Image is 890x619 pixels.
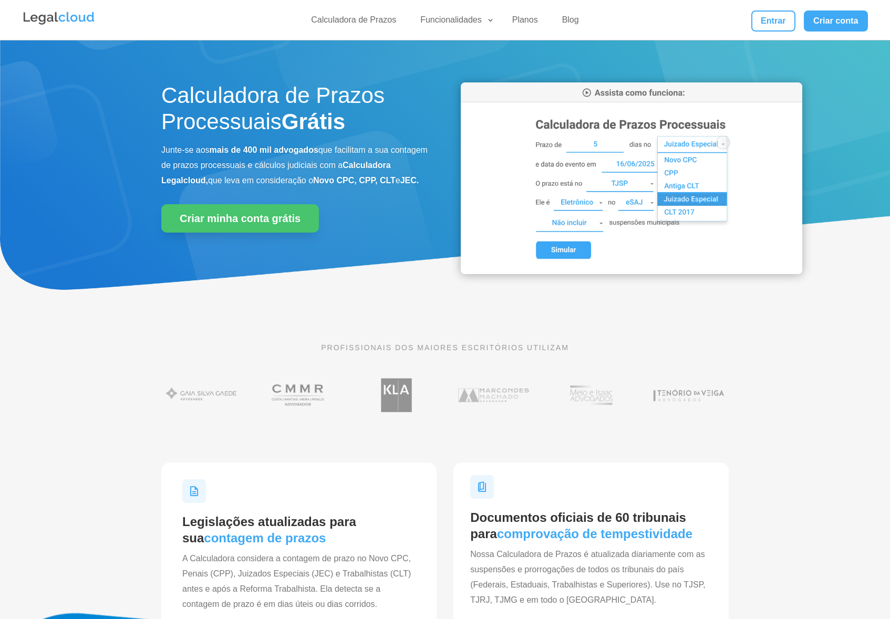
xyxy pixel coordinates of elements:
[210,145,318,154] b: mais de 400 mil advogados
[161,82,429,141] h1: Calculadora de Prazos Processuais
[22,11,96,26] img: Legalcloud Logo
[461,82,802,274] img: Calculadora de Prazos Processuais da Legalcloud
[22,19,96,28] a: Logo da Legalcloud
[204,531,326,545] span: contagem de prazos
[182,479,206,503] img: Ícone Legislações
[258,373,339,417] img: Costa Martins Meira Rinaldi Advogados
[182,554,411,608] span: A Calculadora considera a contagem de prazo no Novo CPC, Penais (CPP), Juizados Especiais (JEC) e...
[497,527,692,541] span: comprovação de tempestividade
[470,509,712,547] h2: Documentos oficiais de 60 tribunais para
[804,11,868,32] a: Criar conta
[453,373,534,417] img: Marcondes Machado Advogados utilizam a Legalcloud
[356,373,437,417] img: Koury Lopes Advogados
[551,373,632,417] img: Profissionais do escritório Melo e Isaac Advogados utilizam a Legalcloud
[161,373,242,417] img: Gaia Silva Gaede Advogados Associados
[313,176,396,185] b: Novo CPC, CPP, CLT
[470,475,494,499] img: Ícone Documentos para Tempestividade
[161,342,729,353] p: PROFISSIONAIS DOS MAIORES ESCRITÓRIOS UTILIZAM
[751,11,795,32] a: Entrar
[282,109,345,134] strong: Grátis
[648,373,729,417] img: Tenório da Veiga Advogados
[161,204,319,233] a: Criar minha conta grátis
[182,513,416,551] h2: Legislações atualizadas para sua
[414,15,494,30] a: Funcionalidades
[461,267,802,276] a: Calculadora de Prazos Processuais da Legalcloud
[161,143,429,188] p: Junte-se aos que facilitam a sua contagem de prazos processuais e cálculos judiciais com a que le...
[506,15,544,30] a: Planos
[470,550,706,604] span: Nossa Calculadora de Prazos é atualizada diariamente com as suspensões e prorrogações de todos os...
[161,161,391,185] b: Calculadora Legalcloud,
[305,15,402,30] a: Calculadora de Prazos
[400,176,419,185] b: JEC.
[556,15,585,30] a: Blog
